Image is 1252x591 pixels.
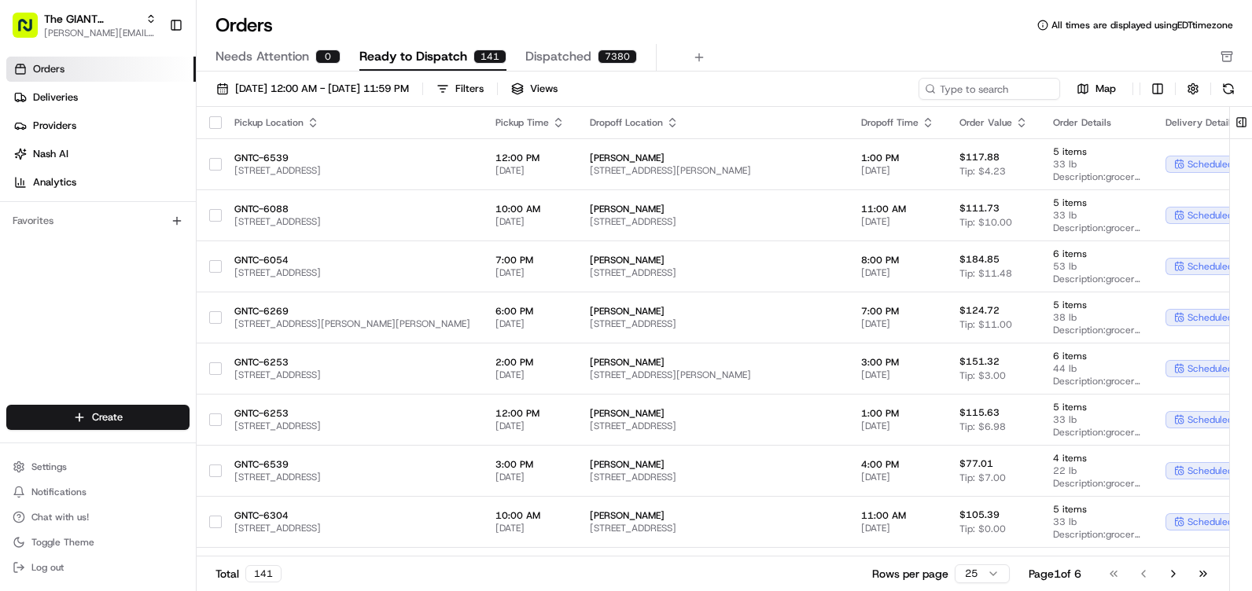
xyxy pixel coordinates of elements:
span: GNTC-6304 [234,509,470,522]
a: Orders [6,57,196,82]
span: [PERSON_NAME] [590,407,836,420]
span: scheduled [1188,311,1233,324]
span: [STREET_ADDRESS] [234,420,470,432]
span: [DATE] [861,369,934,381]
span: Description: grocery bags [1053,171,1140,183]
span: GNTC-6539 [234,152,470,164]
span: Ready to Dispatch [359,47,467,66]
span: 12:00 PM [495,152,565,164]
div: 📗 [16,229,28,242]
span: Tip: $7.00 [959,472,1006,484]
div: Start new chat [53,150,258,166]
span: Description: grocery bags [1053,222,1140,234]
span: GNTC-6253 [234,407,470,420]
span: Views [530,82,558,96]
div: 7380 [598,50,637,64]
span: [DATE] [495,164,565,177]
span: Tip: $11.00 [959,318,1012,331]
button: The GIANT Company[PERSON_NAME][EMAIL_ADDRESS][PERSON_NAME][DOMAIN_NAME] [6,6,163,44]
span: Create [92,410,123,424]
span: 33 lb [1053,413,1140,426]
button: Notifications [6,481,190,503]
span: [STREET_ADDRESS] [234,164,470,177]
span: Description: grocery bags [1053,375,1140,387]
span: [STREET_ADDRESS] [234,266,470,279]
span: 33 lb [1053,158,1140,171]
span: 7:00 PM [861,305,934,318]
span: Notifications [31,486,87,498]
span: 1:00 PM [861,152,934,164]
span: scheduled [1188,362,1233,375]
div: Pickup Location [234,116,470,129]
span: Tip: $10.00 [959,216,1012,229]
span: API Documentation [149,228,252,244]
span: 1:00 PM [861,407,934,420]
span: [STREET_ADDRESS] [590,266,836,279]
span: [PERSON_NAME] [590,152,836,164]
span: 33 lb [1053,209,1140,222]
p: Rows per page [872,566,948,582]
button: Log out [6,556,190,578]
a: Deliveries [6,85,196,110]
span: Pylon [156,266,190,278]
span: [DATE] [861,522,934,534]
span: Needs Attention [215,47,309,66]
span: [STREET_ADDRESS] [234,215,470,228]
span: scheduled [1188,464,1233,477]
div: Order Details [1053,116,1140,129]
span: Map [1095,82,1116,96]
button: Chat with us! [6,506,190,528]
span: $184.85 [959,253,1000,266]
span: Dispatched [525,47,591,66]
span: 8:00 PM [861,254,934,266]
div: Page 1 of 6 [1029,566,1081,582]
button: [DATE] 12:00 AM - [DATE] 11:59 PM [209,78,416,100]
span: Knowledge Base [31,228,120,244]
span: Chat with us! [31,511,89,523]
span: $77.01 [959,457,993,470]
span: 4:00 PM [861,458,934,471]
button: [PERSON_NAME][EMAIL_ADDRESS][PERSON_NAME][DOMAIN_NAME] [44,27,156,39]
span: [DATE] [495,522,565,534]
input: Type to search [919,78,1060,100]
input: Clear [41,101,260,118]
span: Tip: $3.00 [959,369,1006,382]
span: [STREET_ADDRESS] [590,318,836,330]
span: [DATE] [495,420,565,432]
h1: Orders [215,13,273,38]
span: Toggle Theme [31,536,94,549]
span: [DATE] [861,266,934,279]
span: [PERSON_NAME] [590,254,836,266]
span: scheduled [1188,413,1233,426]
span: Analytics [33,175,76,189]
span: scheduled [1188,158,1233,171]
span: Description: grocery bags [1053,426,1140,439]
span: $124.72 [959,304,1000,317]
span: [DATE] 12:00 AM - [DATE] 11:59 PM [235,82,409,96]
button: Refresh [1217,78,1239,100]
span: [STREET_ADDRESS][PERSON_NAME] [590,164,836,177]
button: The GIANT Company [44,11,139,27]
span: [DATE] [861,215,934,228]
span: GNTC-6253 [234,356,470,369]
span: Tip: $0.00 [959,523,1006,535]
span: [STREET_ADDRESS] [234,471,470,483]
span: 7:00 PM [495,254,565,266]
span: All times are displayed using EDT timezone [1051,19,1233,31]
span: 3:00 PM [861,356,934,369]
img: Nash [16,16,47,47]
div: Pickup Time [495,116,565,129]
span: 10:00 AM [495,203,565,215]
span: [PERSON_NAME] [590,305,836,318]
div: 141 [473,50,506,64]
span: 6 items [1053,248,1140,260]
span: 5 items [1053,145,1140,158]
span: 6:00 PM [495,305,565,318]
span: 5 items [1053,196,1140,209]
button: Filters [429,78,491,100]
span: Settings [31,461,67,473]
div: Dropoff Location [590,116,836,129]
span: [STREET_ADDRESS] [590,420,836,432]
span: $105.39 [959,508,1000,521]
